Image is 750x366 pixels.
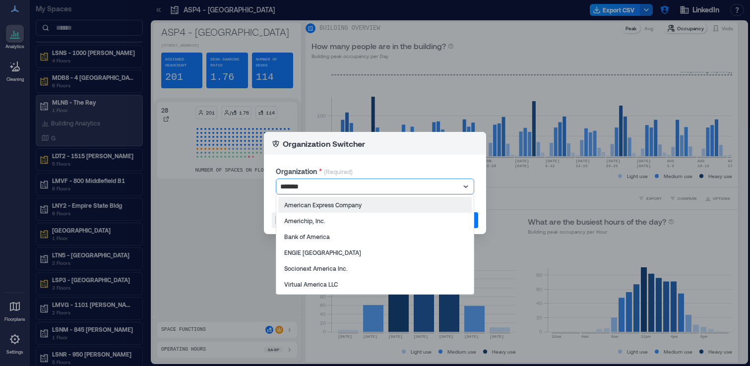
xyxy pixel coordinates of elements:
[276,167,322,177] label: Organization
[284,201,362,209] p: American Express Company
[272,212,318,228] button: Turn Off
[284,248,361,256] p: ENGIE [GEOGRAPHIC_DATA]
[284,264,348,272] p: Socionext America Inc.
[284,280,338,288] p: Virtual America LLC
[284,217,325,225] p: Americhip, Inc.
[324,168,353,179] p: (Required)
[284,233,330,241] p: Bank of America
[283,138,365,150] p: Organization Switcher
